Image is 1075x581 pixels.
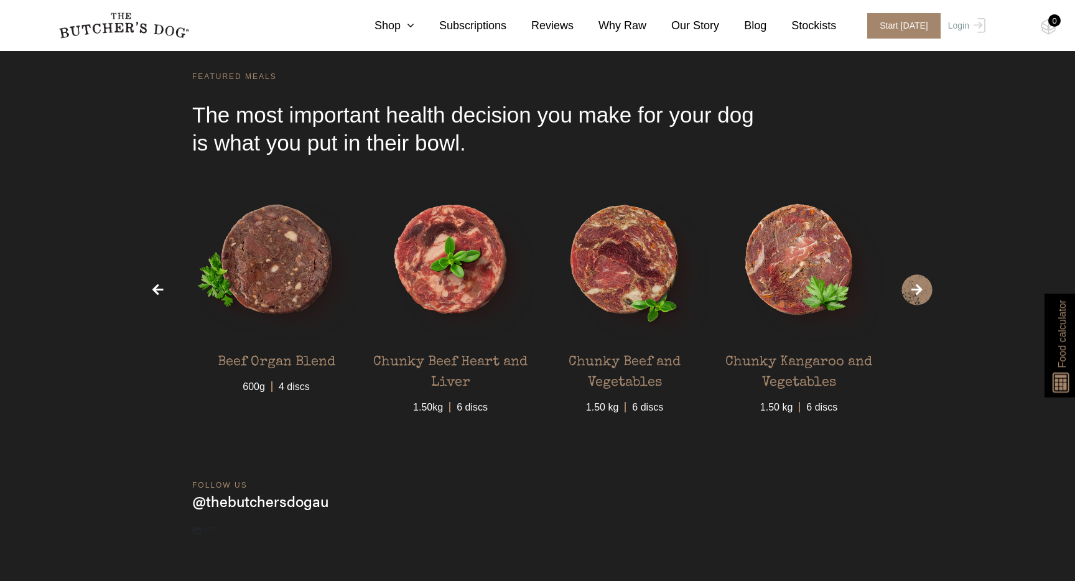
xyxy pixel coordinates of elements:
div: Chunky Beef and Vegetables [541,343,709,394]
div: 0 [1048,14,1061,27]
a: Login [945,13,985,39]
span: 600g [236,373,271,394]
div: Chunky Kangaroo and Vegetables [715,343,883,394]
span: 4 discs [271,373,316,394]
span: 1.50 kg [754,394,799,415]
div: The most important health decision you make for your dog is what you put in their bowl. [192,82,883,175]
span: 6 discs [449,394,494,415]
span: Food calculator [1054,300,1069,368]
img: TBD_Cart-Empty.png [1041,19,1056,35]
a: Why Raw [574,17,646,34]
span: 6 discs [799,394,844,415]
h3: thebutchersdogau [192,491,328,512]
span: Start [DATE] [867,13,941,39]
span: Previous [142,274,174,305]
img: TBD_Organ-Meat-1.png [192,175,360,343]
div: follow us [192,480,883,491]
div: Chunky Beef Heart and Liver [366,343,534,394]
img: TBD_Chunky-Beef-Heart-Liver-1.png [366,175,534,343]
span: 1.50kg [407,394,449,415]
span: Next [901,274,933,305]
span: 6 discs [625,394,669,415]
div: FEATURED MEALS [192,71,883,82]
img: TBD_Chunky-Beef-and-Veg-1.png [541,175,709,343]
div: Beef Organ Blend [218,343,335,373]
a: Reviews [506,17,574,34]
a: thebutchersdogau 857 posts [192,491,883,536]
a: Our Story [646,17,719,34]
a: Shop [350,17,414,34]
span: 1.50 kg [580,394,625,415]
img: TBD_Chunky-Kangaroo-Veg-1.png [715,175,883,343]
a: Subscriptions [414,17,506,34]
a: Stockists [766,17,836,34]
a: Blog [719,17,766,34]
a: Start [DATE] [855,13,945,39]
span: 857 posts [192,524,217,537]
